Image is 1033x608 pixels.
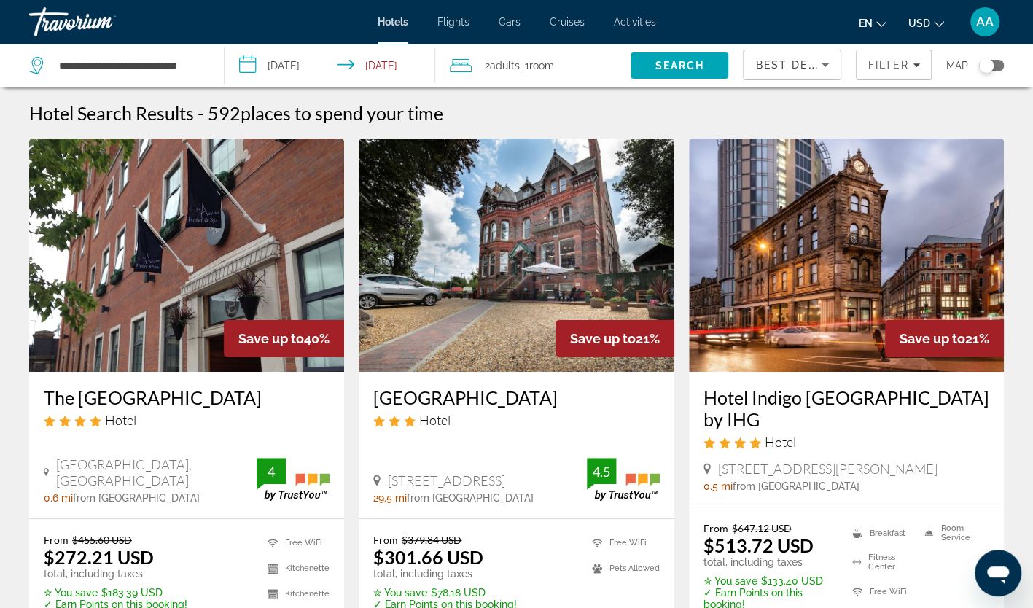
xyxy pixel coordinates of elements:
span: 0.6 mi [44,492,73,504]
span: ✮ You save [703,575,757,587]
span: [STREET_ADDRESS][PERSON_NAME] [718,461,938,477]
li: Fitness Center [845,551,917,573]
span: Adults [490,60,520,71]
div: 4.5 [587,463,616,480]
span: 0.5 mi [703,480,733,492]
img: Sefton Park Hotel [359,139,674,372]
span: places to spend your time [241,102,443,124]
div: 40% [224,320,344,357]
input: Search hotel destination [58,55,202,77]
span: Save up to [900,331,965,346]
iframe: Кнопка запуска окна обмена сообщениями [975,550,1021,596]
p: total, including taxes [373,568,517,580]
p: $78.18 USD [373,587,517,599]
li: Room Service [917,522,989,544]
a: Flights [437,16,469,28]
div: 21% [556,320,674,357]
img: The Ainscow Hotel Manchester [29,139,344,372]
li: Pets Allowed [585,559,660,577]
ins: $301.66 USD [373,546,483,568]
span: Room [529,60,554,71]
p: total, including taxes [703,556,834,568]
a: Activities [614,16,656,28]
div: 21% [885,320,1004,357]
span: Save up to [238,331,304,346]
del: $647.12 USD [732,522,792,534]
li: Free WiFi [845,581,917,603]
button: Change language [859,12,886,34]
span: from [GEOGRAPHIC_DATA] [73,492,200,504]
del: $379.84 USD [402,534,461,546]
li: Free WiFi [585,534,660,552]
span: Save up to [570,331,636,346]
span: AA [976,15,994,29]
button: Toggle map [968,59,1004,72]
ins: $272.21 USD [44,546,154,568]
p: total, including taxes [44,568,187,580]
h1: Hotel Search Results [29,102,194,124]
p: $183.39 USD [44,587,187,599]
span: ✮ You save [373,587,427,599]
span: - [198,102,204,124]
a: Cruises [550,16,585,28]
span: Search [655,60,704,71]
span: [STREET_ADDRESS] [388,472,505,488]
button: Search [631,52,728,79]
a: [GEOGRAPHIC_DATA] [373,386,659,408]
div: 3 star Hotel [373,412,659,428]
span: Filter [868,59,909,71]
span: [GEOGRAPHIC_DATA], [GEOGRAPHIC_DATA] [56,456,257,488]
span: Best Deals [755,59,831,71]
span: from [GEOGRAPHIC_DATA] [407,492,534,504]
span: en [859,17,873,29]
div: 4 [257,463,286,480]
img: Hotel Indigo Manchester Victoria Station by IHG [689,139,1004,372]
span: USD [908,17,930,29]
span: , 1 [520,55,554,76]
li: Free WiFi [260,534,330,552]
span: From [44,534,69,546]
a: The [GEOGRAPHIC_DATA] [44,386,330,408]
span: From [703,522,728,534]
div: 4 star Hotel [703,434,989,450]
button: Filters [856,50,932,80]
img: TrustYou guest rating badge [257,458,330,501]
del: $455.60 USD [72,534,132,546]
a: Hotels [378,16,408,28]
a: Travorium [29,3,175,41]
p: $133.40 USD [703,575,834,587]
img: TrustYou guest rating badge [587,458,660,501]
span: Hotel [419,412,451,428]
span: from [GEOGRAPHIC_DATA] [733,480,859,492]
div: 4 star Hotel [44,412,330,428]
span: 29.5 mi [373,492,407,504]
span: Hotel [765,434,796,450]
span: ✮ You save [44,587,98,599]
li: Kitchenette [260,585,330,603]
span: Map [946,55,968,76]
ins: $513.72 USD [703,534,814,556]
button: Travelers: 2 adults, 0 children [435,44,631,87]
a: Hotel Indigo [GEOGRAPHIC_DATA] by IHG [703,386,989,430]
button: Select check in and out date [225,44,434,87]
h2: 592 [208,102,443,124]
span: 2 [485,55,520,76]
li: Breakfast [845,522,917,544]
span: From [373,534,398,546]
button: User Menu [966,7,1004,37]
mat-select: Sort by [755,56,829,74]
button: Change currency [908,12,944,34]
a: Cars [499,16,521,28]
li: Kitchenette [260,559,330,577]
